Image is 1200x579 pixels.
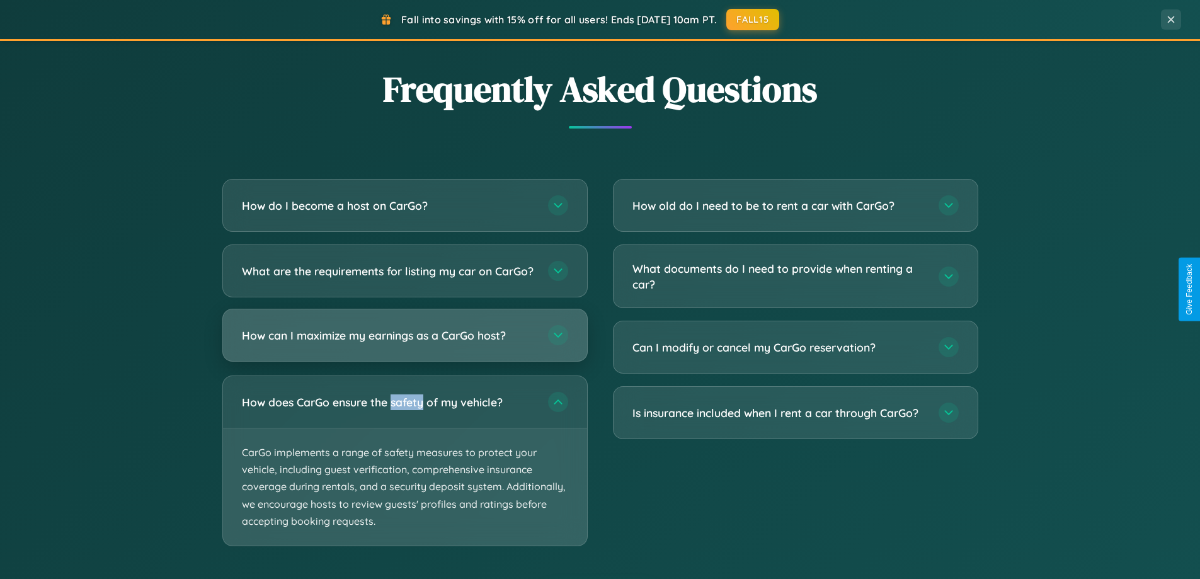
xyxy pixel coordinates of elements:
[223,428,587,546] p: CarGo implements a range of safety measures to protect your vehicle, including guest verification...
[632,340,926,355] h3: Can I modify or cancel my CarGo reservation?
[632,198,926,214] h3: How old do I need to be to rent a car with CarGo?
[632,261,926,292] h3: What documents do I need to provide when renting a car?
[242,394,535,410] h3: How does CarGo ensure the safety of my vehicle?
[632,405,926,421] h3: Is insurance included when I rent a car through CarGo?
[242,198,535,214] h3: How do I become a host on CarGo?
[726,9,779,30] button: FALL15
[242,328,535,343] h3: How can I maximize my earnings as a CarGo host?
[401,13,717,26] span: Fall into savings with 15% off for all users! Ends [DATE] 10am PT.
[242,263,535,279] h3: What are the requirements for listing my car on CarGo?
[1185,264,1194,315] div: Give Feedback
[222,65,978,113] h2: Frequently Asked Questions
